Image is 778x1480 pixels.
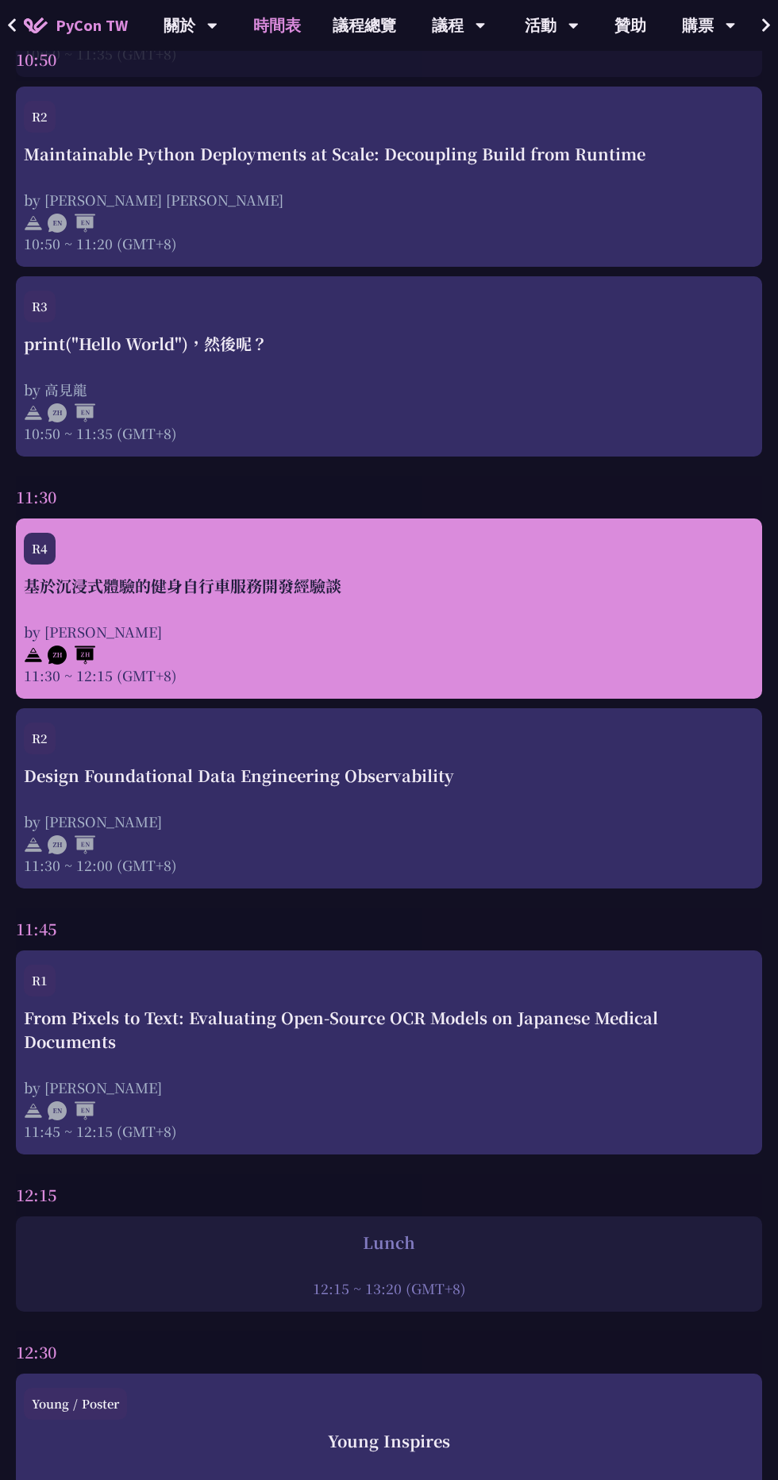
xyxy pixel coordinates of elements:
div: 11:30 ~ 12:15 (GMT+8) [24,665,754,685]
div: 12:15 [16,1174,762,1216]
div: by [PERSON_NAME] [PERSON_NAME] [24,190,754,210]
a: PyCon TW [8,6,144,45]
a: R1 From Pixels to Text: Evaluating Open-Source OCR Models on Japanese Medical Documents by [PERSO... [24,965,754,1141]
div: From Pixels to Text: Evaluating Open-Source OCR Models on Japanese Medical Documents [24,1006,754,1054]
div: by 高見龍 [24,380,754,399]
div: 11:45 [16,908,762,950]
div: 10:50 ~ 11:35 (GMT+8) [24,423,754,443]
img: Home icon of PyCon TW 2025 [24,17,48,33]
div: Maintainable Python Deployments at Scale: Decoupling Build from Runtime [24,142,754,166]
div: Young / Poster [24,1388,127,1420]
img: ENEN.5a408d1.svg [48,1101,95,1120]
div: R4 [24,533,56,565]
div: R3 [24,291,56,322]
img: svg+xml;base64,PHN2ZyB4bWxucz0iaHR0cDovL3d3dy53My5vcmcvMjAwMC9zdmciIHdpZHRoPSIyNCIgaGVpZ2h0PSIyNC... [24,214,43,233]
img: svg+xml;base64,PHN2ZyB4bWxucz0iaHR0cDovL3d3dy53My5vcmcvMjAwMC9zdmciIHdpZHRoPSIyNCIgaGVpZ2h0PSIyNC... [24,835,43,854]
img: svg+xml;base64,PHN2ZyB4bWxucz0iaHR0cDovL3d3dy53My5vcmcvMjAwMC9zdmciIHdpZHRoPSIyNCIgaGVpZ2h0PSIyNC... [24,403,43,422]
div: 11:30 [16,476,762,518]
div: by [PERSON_NAME] [24,811,754,831]
div: R1 [24,965,56,996]
div: 12:15 ~ 13:20 (GMT+8) [24,1278,754,1298]
img: svg+xml;base64,PHN2ZyB4bWxucz0iaHR0cDovL3d3dy53My5vcmcvMjAwMC9zdmciIHdpZHRoPSIyNCIgaGVpZ2h0PSIyNC... [24,646,43,665]
div: print("Hello World")，然後呢？ [24,332,754,356]
div: Young Inspires [24,1429,754,1453]
div: R2 [24,723,56,754]
img: svg+xml;base64,PHN2ZyB4bWxucz0iaHR0cDovL3d3dy53My5vcmcvMjAwMC9zdmciIHdpZHRoPSIyNCIgaGVpZ2h0PSIyNC... [24,1101,43,1120]
img: ENEN.5a408d1.svg [48,214,95,233]
img: ZHEN.371966e.svg [48,835,95,854]
div: 10:50 ~ 11:20 (GMT+8) [24,233,754,253]
div: Lunch [24,1231,754,1255]
div: 10:50 [16,38,762,81]
div: by [PERSON_NAME] [24,1077,754,1097]
div: 11:30 ~ 12:00 (GMT+8) [24,855,754,875]
a: R2 Design Foundational Data Engineering Observability by [PERSON_NAME] 11:30 ~ 12:00 (GMT+8) [24,723,754,875]
img: ZHEN.371966e.svg [48,403,95,422]
a: R2 Maintainable Python Deployments at Scale: Decoupling Build from Runtime by [PERSON_NAME] [PERS... [24,101,754,253]
div: 11:45 ~ 12:15 (GMT+8) [24,1121,754,1141]
div: 12:30 [16,1331,762,1374]
img: ZHZH.38617ef.svg [48,646,95,665]
span: PyCon TW [56,13,128,37]
a: R3 print("Hello World")，然後呢？ by 高見龍 10:50 ~ 11:35 (GMT+8) [24,291,754,443]
div: R2 [24,101,56,133]
div: Design Foundational Data Engineering Observability [24,764,754,788]
div: by [PERSON_NAME] [24,622,754,642]
a: R4 基於沉浸式體驗的健身自行車服務開發經驗談 by [PERSON_NAME] 11:30 ~ 12:15 (GMT+8) [24,533,754,685]
div: 基於沉浸式體驗的健身自行車服務開發經驗談 [24,574,754,598]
